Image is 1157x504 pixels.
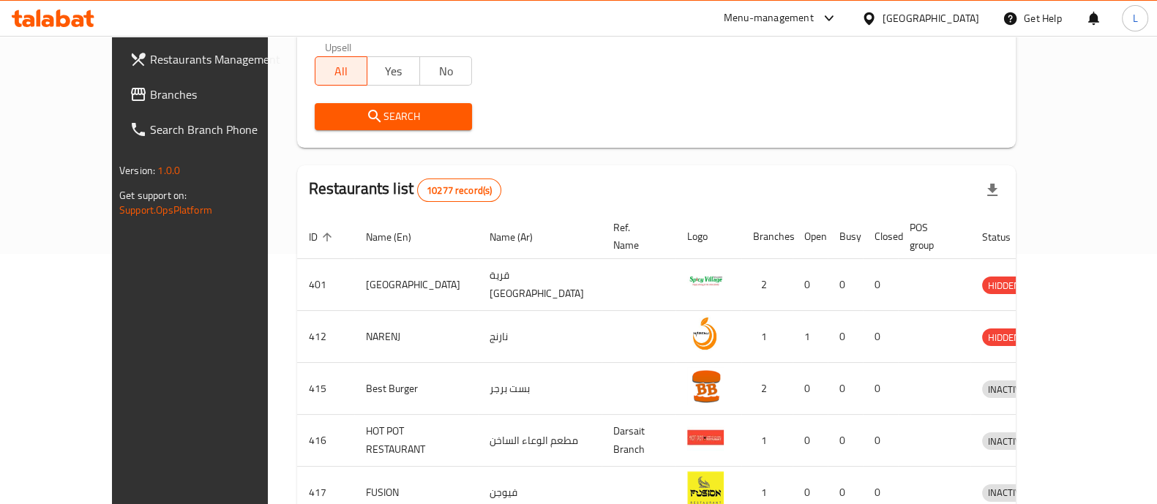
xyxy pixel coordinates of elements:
[741,363,793,415] td: 2
[315,56,368,86] button: All
[315,103,473,130] button: Search
[863,214,898,259] th: Closed
[883,10,979,26] div: [GEOGRAPHIC_DATA]
[354,363,478,415] td: Best Burger
[793,259,828,311] td: 0
[419,56,473,86] button: No
[321,61,362,82] span: All
[687,263,724,300] img: Spicy Village
[982,277,1026,294] span: HIDDEN
[150,86,293,103] span: Branches
[982,484,1032,501] span: INACTIVE
[863,259,898,311] td: 0
[354,311,478,363] td: NARENJ
[687,367,724,404] img: Best Burger
[478,311,602,363] td: نارنج
[828,363,863,415] td: 0
[373,61,414,82] span: Yes
[150,50,293,68] span: Restaurants Management
[119,161,155,180] span: Version:
[982,433,1032,450] span: INACTIVE
[118,77,305,112] a: Branches
[426,61,467,82] span: No
[478,259,602,311] td: قرية [GEOGRAPHIC_DATA]
[354,415,478,467] td: HOT POT RESTAURANT
[297,311,354,363] td: 412
[119,200,212,219] a: Support.OpsPlatform
[490,228,552,246] span: Name (Ar)
[119,186,187,205] span: Get support on:
[118,112,305,147] a: Search Branch Phone
[1132,10,1137,26] span: L
[297,363,354,415] td: 415
[118,42,305,77] a: Restaurants Management
[309,178,502,202] h2: Restaurants list
[793,363,828,415] td: 0
[354,259,478,311] td: [GEOGRAPHIC_DATA]
[297,415,354,467] td: 416
[309,228,337,246] span: ID
[418,184,501,198] span: 10277 record(s)
[157,161,180,180] span: 1.0.0
[910,219,953,254] span: POS group
[478,363,602,415] td: بست برجر
[675,214,741,259] th: Logo
[982,329,1026,346] span: HIDDEN
[975,173,1010,208] div: Export file
[724,10,814,27] div: Menu-management
[687,315,724,352] img: NARENJ
[863,311,898,363] td: 0
[828,311,863,363] td: 0
[366,228,430,246] span: Name (En)
[613,219,658,254] span: Ref. Name
[478,415,602,467] td: مطعم الوعاء الساخن
[741,311,793,363] td: 1
[863,363,898,415] td: 0
[863,415,898,467] td: 0
[793,311,828,363] td: 1
[828,214,863,259] th: Busy
[828,415,863,467] td: 0
[982,484,1032,502] div: INACTIVE
[741,214,793,259] th: Branches
[150,121,293,138] span: Search Branch Phone
[982,381,1032,398] span: INACTIVE
[793,214,828,259] th: Open
[793,415,828,467] td: 0
[741,415,793,467] td: 1
[687,419,724,456] img: HOT POT RESTAURANT
[982,228,1030,246] span: Status
[297,259,354,311] td: 401
[325,42,352,52] label: Upsell
[741,259,793,311] td: 2
[326,108,461,126] span: Search
[828,259,863,311] td: 0
[367,56,420,86] button: Yes
[602,415,675,467] td: Darsait Branch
